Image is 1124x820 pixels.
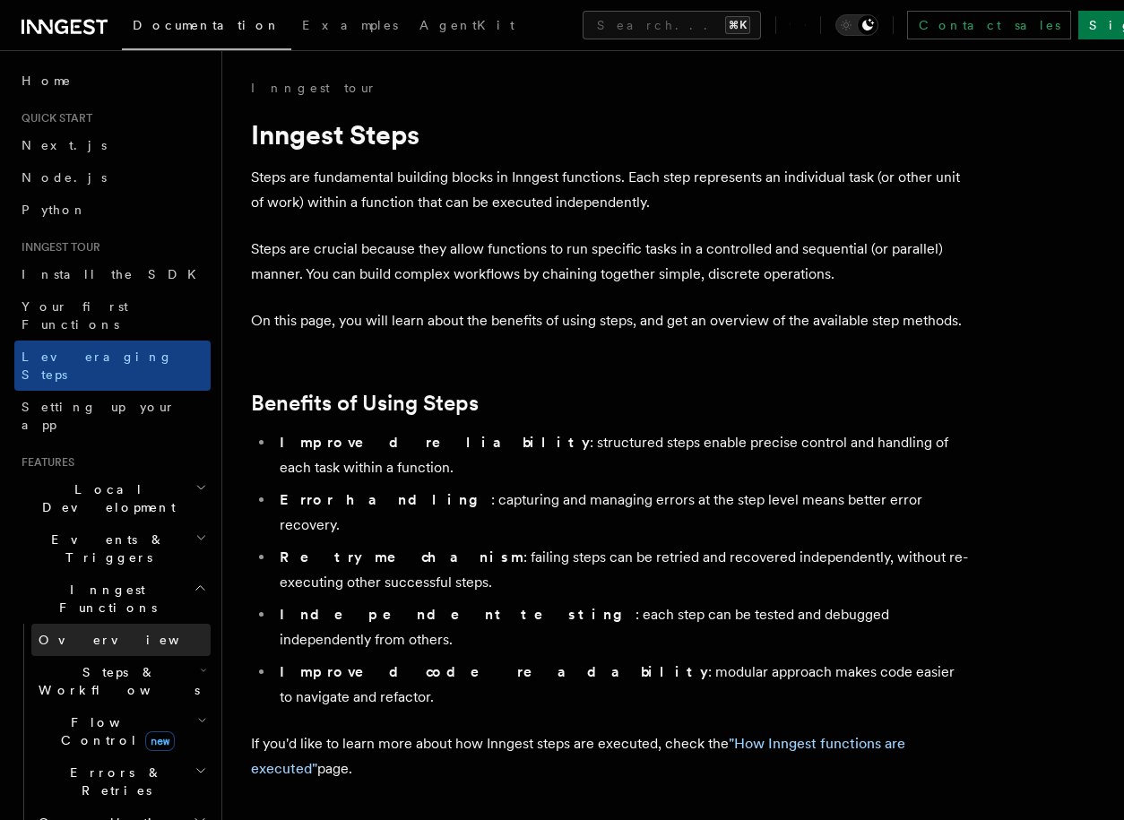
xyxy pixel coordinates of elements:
span: new [145,731,175,751]
a: AgentKit [409,5,525,48]
button: Local Development [14,473,211,523]
strong: Retry mechanism [280,548,523,565]
span: AgentKit [419,18,514,32]
span: Next.js [22,138,107,152]
span: Overview [39,633,223,647]
span: Documentation [133,18,281,32]
a: Python [14,194,211,226]
li: : modular approach makes code easier to navigate and refactor. [274,660,968,710]
span: Errors & Retries [31,764,195,799]
span: Flow Control [31,713,197,749]
span: Inngest Functions [14,581,194,617]
span: Python [22,203,87,217]
a: Setting up your app [14,391,211,441]
p: On this page, you will learn about the benefits of using steps, and get an overview of the availa... [251,308,968,333]
a: Overview [31,624,211,656]
a: Examples [291,5,409,48]
li: : failing steps can be retried and recovered independently, without re-executing other successful... [274,545,968,595]
button: Search...⌘K [583,11,761,39]
strong: Error handling [280,491,491,508]
span: Examples [302,18,398,32]
strong: Improved code readability [280,663,708,680]
a: Next.js [14,129,211,161]
button: Toggle dark mode [835,14,878,36]
li: : structured steps enable precise control and handling of each task within a function. [274,430,968,480]
span: Local Development [14,480,195,516]
strong: Independent testing [280,606,635,623]
span: Your first Functions [22,299,128,332]
span: Features [14,455,74,470]
p: Steps are fundamental building blocks in Inngest functions. Each step represents an individual ta... [251,165,968,215]
button: Inngest Functions [14,574,211,624]
button: Steps & Workflows [31,656,211,706]
a: Inngest tour [251,79,376,97]
a: Your first Functions [14,290,211,341]
span: Leveraging Steps [22,350,173,382]
h1: Inngest Steps [251,118,968,151]
a: Home [14,65,211,97]
span: Quick start [14,111,92,125]
a: Install the SDK [14,258,211,290]
strong: Improved reliability [280,434,590,451]
button: Flow Controlnew [31,706,211,756]
span: Steps & Workflows [31,663,200,699]
button: Events & Triggers [14,523,211,574]
span: Setting up your app [22,400,176,432]
li: : capturing and managing errors at the step level means better error recovery. [274,488,968,538]
span: Install the SDK [22,267,207,281]
kbd: ⌘K [725,16,750,34]
span: Home [22,72,72,90]
p: Steps are crucial because they allow functions to run specific tasks in a controlled and sequenti... [251,237,968,287]
p: If you'd like to learn more about how Inngest steps are executed, check the page. [251,731,968,781]
li: : each step can be tested and debugged independently from others. [274,602,968,652]
a: Benefits of Using Steps [251,391,479,416]
a: Contact sales [907,11,1071,39]
span: Events & Triggers [14,531,195,566]
a: Documentation [122,5,291,50]
button: Errors & Retries [31,756,211,807]
a: Leveraging Steps [14,341,211,391]
span: Inngest tour [14,240,100,255]
span: Node.js [22,170,107,185]
a: Node.js [14,161,211,194]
